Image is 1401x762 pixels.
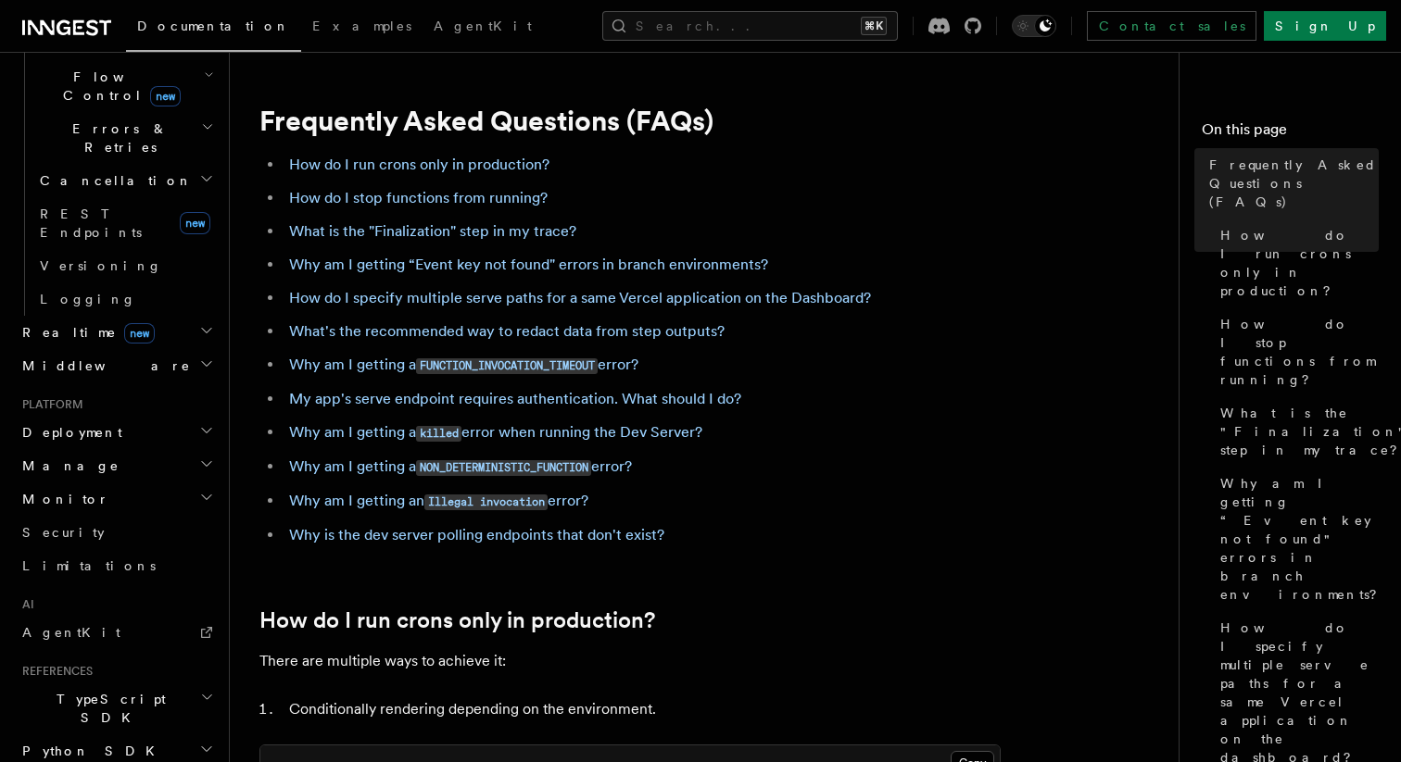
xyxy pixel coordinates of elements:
[1220,315,1379,389] span: How do I stop functions from running?
[602,11,898,41] button: Search...⌘K
[423,6,543,50] a: AgentKit
[1213,219,1379,307] a: How do I run crons only in production?
[289,222,576,240] a: What is the "Finalization" step in my trace?
[1202,148,1379,219] a: Frequently Asked Questions (FAQs)
[1213,307,1379,396] a: How do I stop functions from running?
[1209,156,1379,211] span: Frequently Asked Questions (FAQs)
[15,616,218,649] a: AgentKit
[150,86,181,106] span: new
[15,742,166,760] span: Python SDK
[416,358,598,374] code: FUNCTION_INVOCATION_TIMEOUT
[32,60,218,112] button: Flow Controlnew
[289,322,725,340] a: What's the recommended way to redact data from step outputs?
[15,316,218,349] button: Realtimenew
[22,558,156,573] span: Limitations
[15,349,218,382] button: Middleware
[289,256,768,273] a: Why am I getting “Event key not found" errors in branch environments?
[40,258,162,273] span: Versioning
[289,390,741,407] a: My app's serve endpoint requires authentication. What should I do?
[126,6,301,52] a: Documentation
[15,323,155,342] span: Realtime
[15,664,93,679] span: References
[15,456,120,475] span: Manage
[40,206,142,240] span: REST Endpoints
[15,597,34,612] span: AI
[15,416,218,449] button: Deployment
[289,356,638,373] a: Why am I getting aFUNCTION_INVOCATION_TIMEOUTerror?
[32,171,193,190] span: Cancellation
[1220,474,1390,604] span: Why am I getting “Event key not found" errors in branch environments?
[124,323,155,344] span: new
[289,289,871,306] a: How do I specify multiple serve paths for a same Vercel application on the Dashboard?
[15,423,122,442] span: Deployment
[15,490,109,508] span: Monitor
[15,449,218,482] button: Manage
[15,397,83,412] span: Platform
[40,292,136,306] span: Logging
[289,423,702,441] a: Why am I getting akillederror when running the Dev Server?
[32,197,218,249] a: REST Endpointsnew
[1264,11,1386,41] a: Sign Up
[32,164,218,197] button: Cancellation
[424,494,548,510] code: Illegal invocation
[32,282,218,316] a: Logging
[22,525,105,540] span: Security
[416,460,591,476] code: NON_DETERMINISTIC_FUNCTION
[289,457,632,475] a: Why am I getting aNON_DETERMINISTIC_FUNCTIONerror?
[289,526,664,543] a: Why is the dev server polling endpoints that don't exist?
[1087,11,1256,41] a: Contact sales
[259,648,1001,674] p: There are multiple ways to achieve it:
[15,549,218,582] a: Limitations
[861,17,887,35] kbd: ⌘K
[301,6,423,50] a: Examples
[1213,396,1379,467] a: What is the "Finalization" step in my trace?
[32,249,218,282] a: Versioning
[1012,15,1056,37] button: Toggle dark mode
[434,19,532,33] span: AgentKit
[15,356,191,375] span: Middleware
[1213,467,1379,611] a: Why am I getting “Event key not found" errors in branch environments?
[22,625,120,640] span: AgentKit
[289,189,548,206] a: How do I stop functions from running?
[284,696,1001,722] li: Conditionally rendering depending on the environment.
[32,68,204,105] span: Flow Control
[259,104,1001,137] h1: Frequently Asked Questions (FAQs)
[15,482,218,516] button: Monitor
[15,682,218,734] button: TypeScript SDK
[15,690,200,727] span: TypeScript SDK
[416,426,461,442] code: killed
[180,212,210,234] span: new
[289,492,588,509] a: Why am I getting anIllegal invocationerror?
[15,516,218,549] a: Security
[289,156,549,173] a: How do I run crons only in production?
[137,19,290,33] span: Documentation
[312,19,411,33] span: Examples
[1202,119,1379,148] h4: On this page
[1220,226,1379,300] span: How do I run crons only in production?
[32,119,201,156] span: Errors & Retries
[259,607,655,633] a: How do I run crons only in production?
[32,112,218,164] button: Errors & Retries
